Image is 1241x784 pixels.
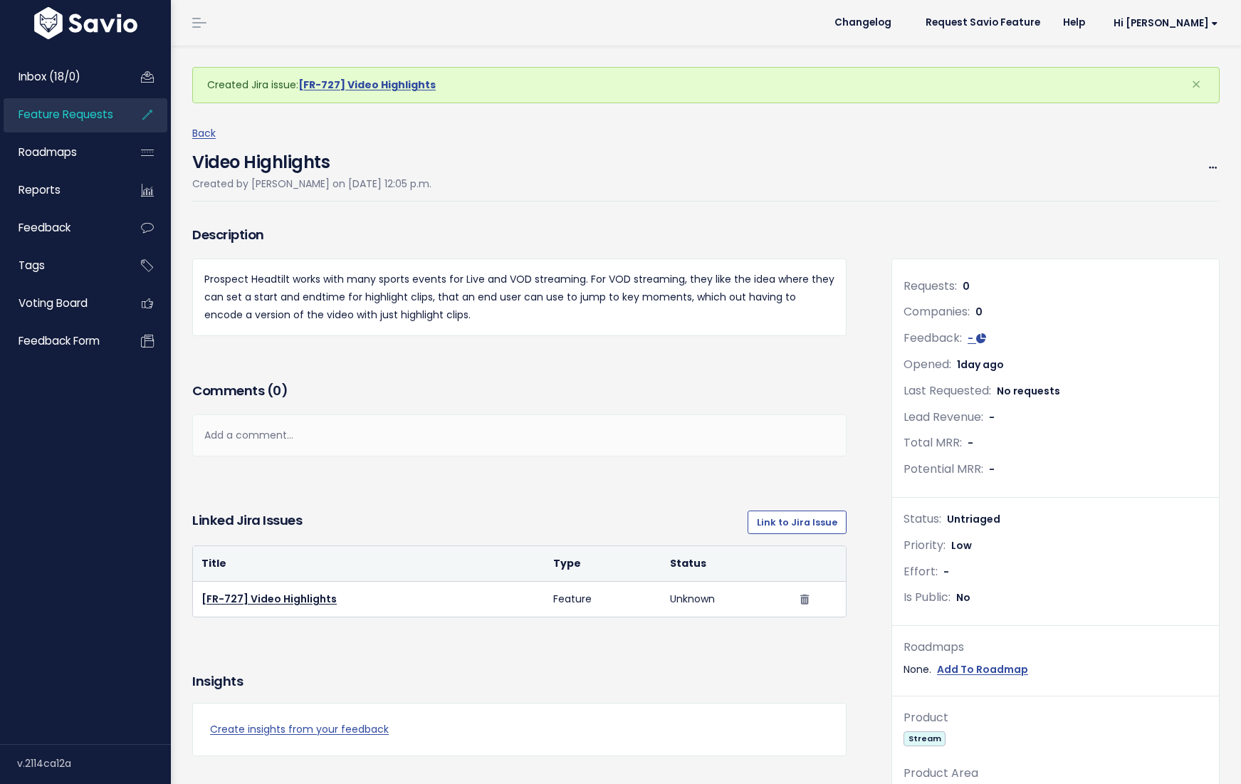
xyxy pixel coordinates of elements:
h3: Insights [192,671,243,691]
span: Priority: [904,537,946,553]
h3: Description [192,225,847,245]
span: Effort: [904,563,938,580]
div: Product Area [904,763,1208,784]
button: Close [1177,68,1215,102]
span: 0 [963,279,970,293]
div: Roadmaps [904,637,1208,658]
h3: Linked Jira issues [192,511,302,533]
span: Inbox (18/0) [19,69,80,84]
a: Feedback [4,211,118,244]
a: Hi [PERSON_NAME] [1096,12,1230,34]
span: Created by [PERSON_NAME] on [DATE] 12:05 p.m. [192,177,431,191]
a: Create insights from your feedback [210,721,829,738]
span: Stream [904,731,946,746]
span: - [989,462,995,476]
a: Link to Jira Issue [748,511,847,533]
a: Roadmaps [4,136,118,169]
a: [FR-727] Video Highlights [298,78,436,92]
div: v.2114ca12a [17,745,171,782]
span: No [956,590,970,605]
a: [FR-727] Video Highlights [201,592,337,606]
a: Feature Requests [4,98,118,131]
a: Voting Board [4,287,118,320]
a: Help [1052,12,1096,33]
span: Feature Requests [19,107,113,122]
span: Tags [19,258,45,273]
div: Created Jira issue: [192,67,1220,103]
div: Add a comment... [192,414,847,456]
a: Inbox (18/0) [4,61,118,93]
a: Request Savio Feature [914,12,1052,33]
span: Last Requested: [904,382,991,399]
span: Unknown [670,592,715,606]
span: 0 [273,382,281,399]
th: Status [661,546,792,582]
span: No requests [997,384,1060,398]
span: - [989,410,995,424]
span: day ago [960,357,1004,372]
span: Hi [PERSON_NAME] [1114,18,1218,28]
span: - [968,436,973,450]
span: Is Public: [904,589,951,605]
a: Back [192,126,216,140]
p: Prospect Headtilt works with many sports events for Live and VOD streaming. For VOD streaming, th... [204,271,834,325]
div: None. [904,661,1208,679]
span: Feedback form [19,333,100,348]
span: Requests: [904,278,957,294]
span: Reports [19,182,61,197]
a: Feedback form [4,325,118,357]
span: Changelog [834,18,891,28]
span: Feedback: [904,330,962,346]
span: - [968,331,973,345]
span: Lead Revenue: [904,409,983,425]
h3: Comments ( ) [192,381,847,401]
a: - [968,331,986,345]
a: Add To Roadmap [937,661,1028,679]
a: Tags [4,249,118,282]
th: Title [193,546,545,582]
span: Total MRR: [904,434,962,451]
span: - [943,565,949,579]
span: × [1191,73,1201,96]
span: 1 [957,357,1004,372]
span: Feedback [19,220,70,235]
span: Status: [904,511,941,527]
span: Potential MRR: [904,461,983,477]
h4: Video Highlights [192,142,431,175]
span: Untriaged [947,512,1000,526]
a: Reports [4,174,118,207]
span: Roadmaps [19,145,77,160]
span: Voting Board [19,296,88,310]
td: Feature [545,581,661,617]
span: Companies: [904,303,970,320]
div: Product [904,708,1208,728]
span: Opened: [904,356,951,372]
th: Type [545,546,661,582]
span: 0 [975,305,983,319]
span: Low [951,538,972,553]
img: logo-white.9d6f32f41409.svg [31,7,141,39]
